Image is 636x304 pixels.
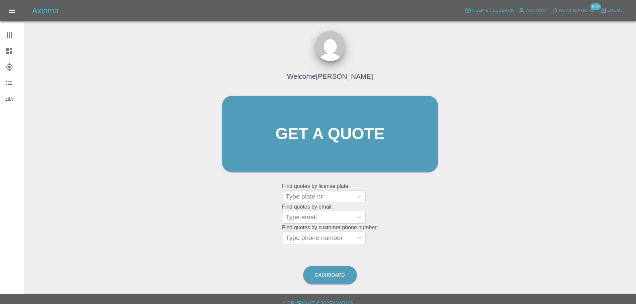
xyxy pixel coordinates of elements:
[550,5,596,16] button: Notifications
[598,5,628,16] button: Logout
[463,5,515,16] button: Help & Feedback
[303,266,357,284] a: Dashboard
[590,3,601,10] span: 99+
[287,71,373,81] h4: Welcome [PERSON_NAME]
[607,7,626,14] span: Logout
[32,5,59,16] h5: Axioma
[559,7,594,14] span: Notifications
[526,7,549,15] span: Account
[315,31,345,61] img: ...
[282,204,378,224] grid: Find quotes by email:
[516,5,550,16] a: Account
[4,3,20,19] button: Open drawer
[282,183,378,203] grid: Find quotes by license plate:
[282,225,378,244] grid: Find quotes by customer phone number:
[222,96,438,172] a: Get a quote
[472,7,514,14] span: Help & Feedback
